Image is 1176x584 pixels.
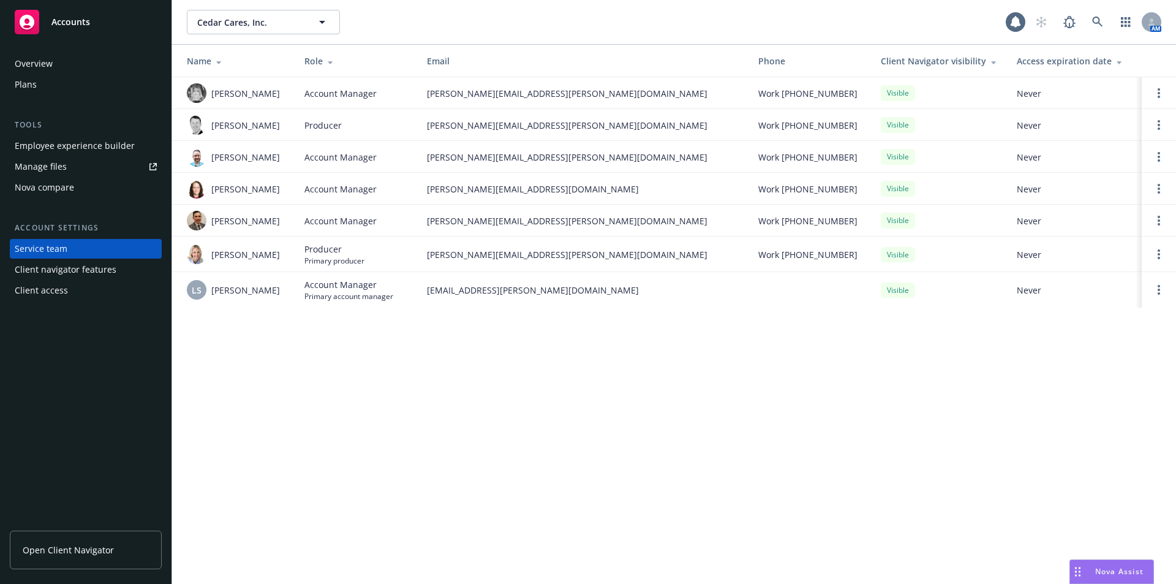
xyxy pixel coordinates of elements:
[304,55,407,67] div: Role
[1017,248,1132,261] span: Never
[15,75,37,94] div: Plans
[211,284,280,297] span: [PERSON_NAME]
[427,119,739,132] span: [PERSON_NAME][EMAIL_ADDRESS][PERSON_NAME][DOMAIN_NAME]
[187,211,206,230] img: photo
[1151,181,1166,196] a: Open options
[1151,247,1166,262] a: Open options
[211,214,280,227] span: [PERSON_NAME]
[211,87,280,100] span: [PERSON_NAME]
[758,119,858,132] span: Work [PHONE_NUMBER]
[23,544,114,556] span: Open Client Navigator
[15,54,53,74] div: Overview
[758,87,858,100] span: Work [PHONE_NUMBER]
[304,256,364,266] span: Primary producer
[1017,183,1132,195] span: Never
[211,119,280,132] span: [PERSON_NAME]
[881,55,997,67] div: Client Navigator visibility
[881,149,915,164] div: Visible
[197,16,303,29] span: Cedar Cares, Inc.
[1017,214,1132,227] span: Never
[187,10,340,34] button: Cedar Cares, Inc.
[1151,86,1166,100] a: Open options
[187,55,285,67] div: Name
[758,214,858,227] span: Work [PHONE_NUMBER]
[51,17,90,27] span: Accounts
[211,151,280,164] span: [PERSON_NAME]
[427,151,739,164] span: [PERSON_NAME][EMAIL_ADDRESS][PERSON_NAME][DOMAIN_NAME]
[15,136,135,156] div: Employee experience builder
[1017,284,1132,297] span: Never
[427,214,739,227] span: [PERSON_NAME][EMAIL_ADDRESS][PERSON_NAME][DOMAIN_NAME]
[211,183,280,195] span: [PERSON_NAME]
[1085,10,1110,34] a: Search
[187,115,206,135] img: photo
[881,117,915,132] div: Visible
[1029,10,1053,34] a: Start snowing
[758,151,858,164] span: Work [PHONE_NUMBER]
[10,119,162,131] div: Tools
[1017,55,1132,67] div: Access expiration date
[1069,559,1154,584] button: Nova Assist
[881,283,915,298] div: Visible
[10,54,162,74] a: Overview
[758,55,861,67] div: Phone
[10,5,162,39] a: Accounts
[1070,560,1085,583] div: Drag to move
[427,248,739,261] span: [PERSON_NAME][EMAIL_ADDRESS][PERSON_NAME][DOMAIN_NAME]
[304,151,377,164] span: Account Manager
[1151,283,1166,297] a: Open options
[187,179,206,199] img: photo
[881,247,915,262] div: Visible
[304,214,377,227] span: Account Manager
[1114,10,1138,34] a: Switch app
[1017,119,1132,132] span: Never
[10,239,162,259] a: Service team
[10,260,162,279] a: Client navigator features
[1151,213,1166,228] a: Open options
[10,136,162,156] a: Employee experience builder
[211,248,280,261] span: [PERSON_NAME]
[187,147,206,167] img: photo
[187,83,206,103] img: photo
[427,284,739,297] span: [EMAIL_ADDRESS][PERSON_NAME][DOMAIN_NAME]
[1057,10,1082,34] a: Report a Bug
[10,75,162,94] a: Plans
[1095,566,1144,577] span: Nova Assist
[1017,151,1132,164] span: Never
[1017,87,1132,100] span: Never
[427,183,739,195] span: [PERSON_NAME][EMAIL_ADDRESS][DOMAIN_NAME]
[10,178,162,197] a: Nova compare
[15,157,67,176] div: Manage files
[427,55,739,67] div: Email
[758,183,858,195] span: Work [PHONE_NUMBER]
[304,243,364,256] span: Producer
[192,284,202,297] span: LS
[881,85,915,100] div: Visible
[10,281,162,300] a: Client access
[427,87,739,100] span: [PERSON_NAME][EMAIL_ADDRESS][PERSON_NAME][DOMAIN_NAME]
[187,245,206,264] img: photo
[304,183,377,195] span: Account Manager
[304,291,393,301] span: Primary account manager
[1151,118,1166,132] a: Open options
[15,281,68,300] div: Client access
[758,248,858,261] span: Work [PHONE_NUMBER]
[881,213,915,228] div: Visible
[881,181,915,196] div: Visible
[1151,150,1166,164] a: Open options
[10,222,162,234] div: Account settings
[10,157,162,176] a: Manage files
[304,119,342,132] span: Producer
[15,178,74,197] div: Nova compare
[15,260,116,279] div: Client navigator features
[15,239,67,259] div: Service team
[304,278,393,291] span: Account Manager
[304,87,377,100] span: Account Manager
